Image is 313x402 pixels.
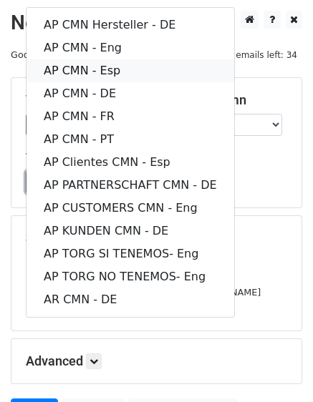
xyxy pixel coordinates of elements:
a: AP CMN - Esp [27,59,234,82]
a: AP CMN Hersteller - DE [27,14,234,36]
a: AP CMN - DE [27,82,234,105]
iframe: Chat Widget [241,333,313,402]
a: AP CMN - Eng [27,36,234,59]
a: AP PARTNERSCHAFT CMN - DE [27,174,234,197]
a: AP CMN - PT [27,128,234,151]
small: Google Sheet: [11,49,182,60]
a: AP CUSTOMERS CMN - Eng [27,197,234,220]
a: AR CMN - DE [27,288,234,311]
div: Chat-Widget [241,333,313,402]
a: AP Clientes CMN - Esp [27,151,234,174]
a: AP TORG NO TENEMOS- Eng [27,265,234,288]
a: Daily emails left: 34 [206,49,302,60]
h2: New Campaign [11,11,302,35]
span: Daily emails left: 34 [206,47,302,63]
a: AP KUNDEN CMN - DE [27,220,234,242]
a: AP CMN - FR [27,105,234,128]
h5: Advanced [26,353,287,369]
a: AP TORG SI TENEMOS- Eng [27,242,234,265]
